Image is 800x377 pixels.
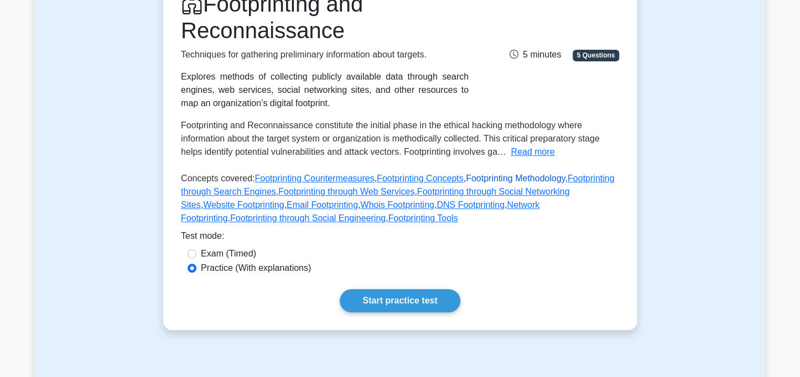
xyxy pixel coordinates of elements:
a: Footprinting Methodology [466,174,565,183]
span: Footprinting and Reconnaissance constitute the initial phase in the ethical hacking methodology w... [181,121,600,156]
label: Practice (With explanations) [201,261,311,275]
a: Footprinting through Social Engineering [230,213,386,223]
button: Read more [511,145,554,159]
div: Explores methods of collecting publicly available data through search engines, web services, soci... [181,70,469,110]
a: Footprinting Countermeasures [254,174,374,183]
a: Website Footprinting [203,200,284,210]
span: 5 Questions [573,50,619,61]
a: Footprinting through Web Services [278,187,414,196]
p: Concepts covered: , , , , , , , , , , , , [181,172,619,229]
a: Footprinting Concepts [377,174,464,183]
div: Test mode: [181,229,619,247]
a: Footprinting Tools [388,213,458,223]
label: Exam (Timed) [201,247,256,260]
a: Email Footprinting [287,200,358,210]
p: Techniques for gathering preliminary information about targets. [181,48,469,61]
span: 5 minutes [510,50,561,59]
a: Start practice test [340,289,460,312]
a: DNS Footprinting [437,200,505,210]
a: Whois Footprinting [360,200,434,210]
